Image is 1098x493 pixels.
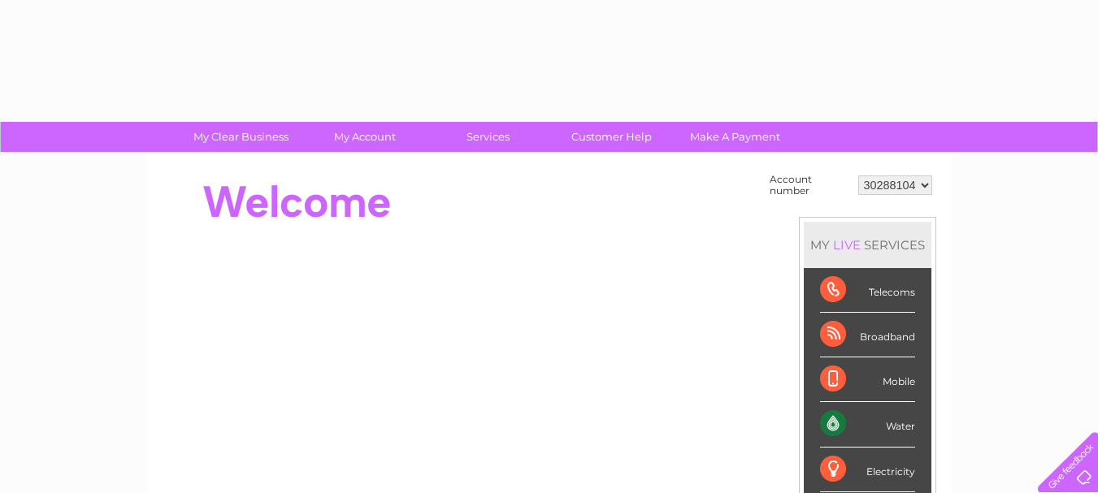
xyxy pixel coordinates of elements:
div: Electricity [820,448,915,492]
div: LIVE [830,237,864,253]
a: My Clear Business [174,122,308,152]
div: Telecoms [820,268,915,313]
div: Broadband [820,313,915,357]
div: Mobile [820,357,915,402]
div: MY SERVICES [804,222,931,268]
a: Make A Payment [668,122,802,152]
td: Account number [766,170,854,201]
div: Water [820,402,915,447]
a: Services [421,122,555,152]
a: My Account [297,122,432,152]
a: Customer Help [545,122,679,152]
